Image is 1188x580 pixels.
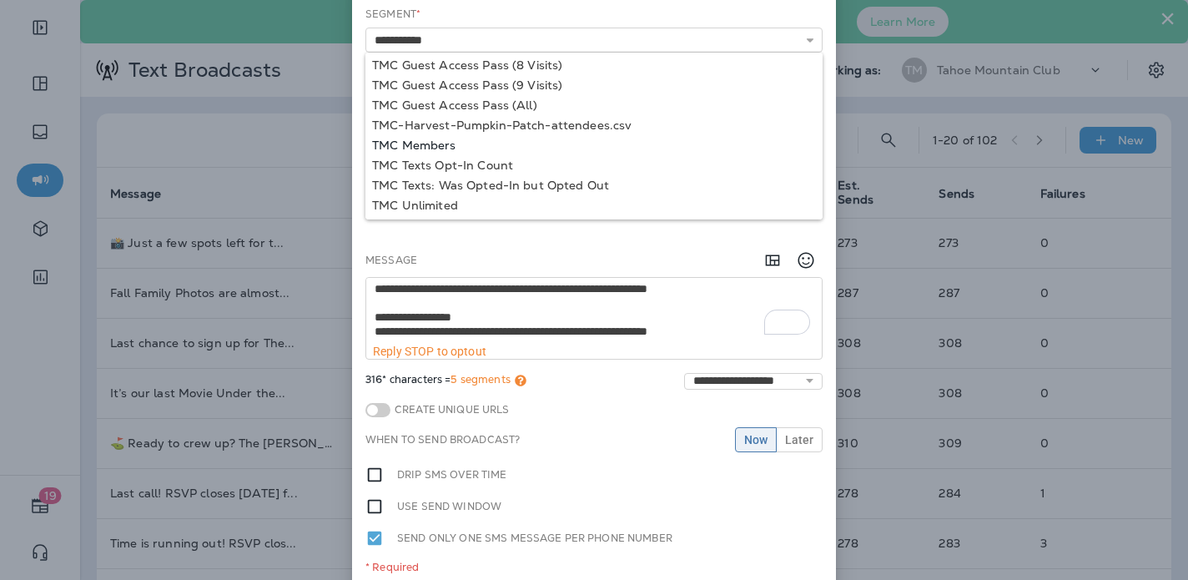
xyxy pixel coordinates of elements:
[756,244,789,277] button: Add in a premade template
[366,278,822,345] textarea: To enrich screen reader interactions, please activate Accessibility in Grammarly extension settings
[785,434,813,446] span: Later
[397,497,501,516] label: Use send window
[789,244,823,277] button: Select an emoji
[372,98,816,112] div: TMC Guest Access Pass (All)
[365,561,823,574] div: * Required
[372,58,816,72] div: TMC Guest Access Pass (8 Visits)
[372,119,816,132] div: TMC-Harvest-Pumpkin-Patch-attendees.csv
[451,372,510,386] span: 5 segments
[372,199,816,212] div: TMC Unlimited
[373,345,486,358] span: Reply STOP to optout
[776,427,823,452] button: Later
[372,159,816,172] div: TMC Texts Opt-In Count
[744,434,768,446] span: Now
[365,433,520,446] label: When to send broadcast?
[365,8,420,21] label: Segment
[372,179,816,192] div: TMC Texts: Was Opted-In but Opted Out
[397,466,507,484] label: Drip SMS over time
[372,139,816,152] div: TMC Members
[390,403,510,416] label: Create Unique URLs
[397,529,672,547] label: Send only one SMS message per phone number
[365,373,526,390] span: 316* characters =
[365,254,417,267] label: Message
[735,427,777,452] button: Now
[372,78,816,92] div: TMC Guest Access Pass (9 Visits)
